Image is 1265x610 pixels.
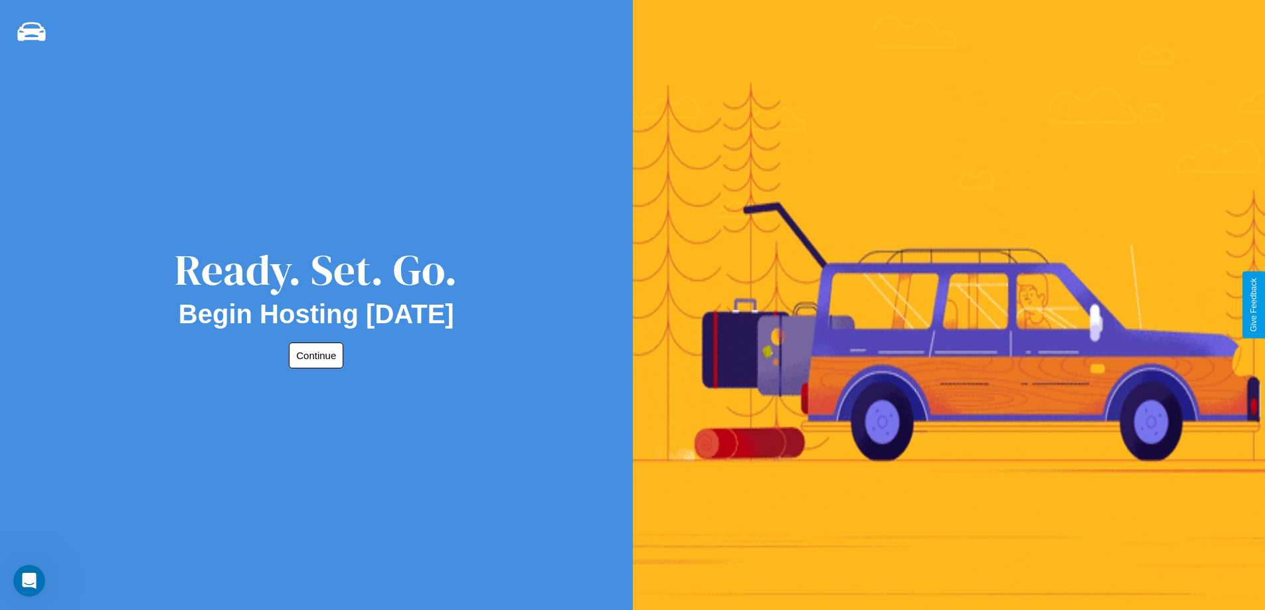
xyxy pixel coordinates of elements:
div: Give Feedback [1249,278,1258,332]
div: Ready. Set. Go. [175,240,458,299]
h2: Begin Hosting [DATE] [179,299,454,329]
iframe: Intercom live chat [13,565,45,597]
button: Continue [289,343,343,368]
